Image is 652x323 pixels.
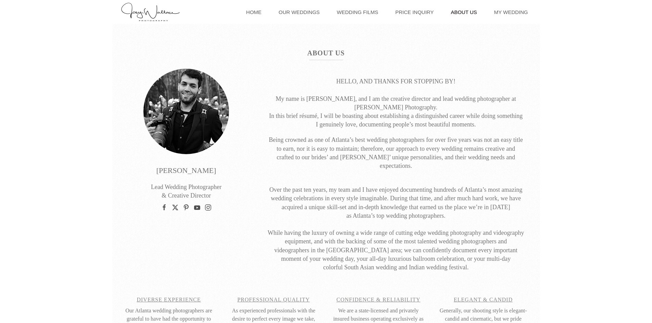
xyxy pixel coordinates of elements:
[237,297,310,302] span: Professional Quality
[336,297,420,302] span: Confidence & Reliability
[307,49,345,57] strong: About Us
[121,165,252,176] p: [PERSON_NAME]
[268,77,524,129] p: HELLO, AND THANKS FOR STOPPING BY! My name is [PERSON_NAME], and I am the creative director and l...
[454,297,513,302] span: Elegant & Candid
[143,69,229,154] img: Joey Wallace Atlanta Wedding Photographer
[137,297,201,302] span: Diverse Experience
[268,177,524,272] p: Over the past ten years, my team and I have enjoyed documenting hundreds of Atlanta’s most amazin...
[268,136,524,170] p: Being crowned as one of Atlanta’s best wedding photographers for over five years was not an easy ...
[121,183,252,200] p: Lead Wedding Photographer & Creative Director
